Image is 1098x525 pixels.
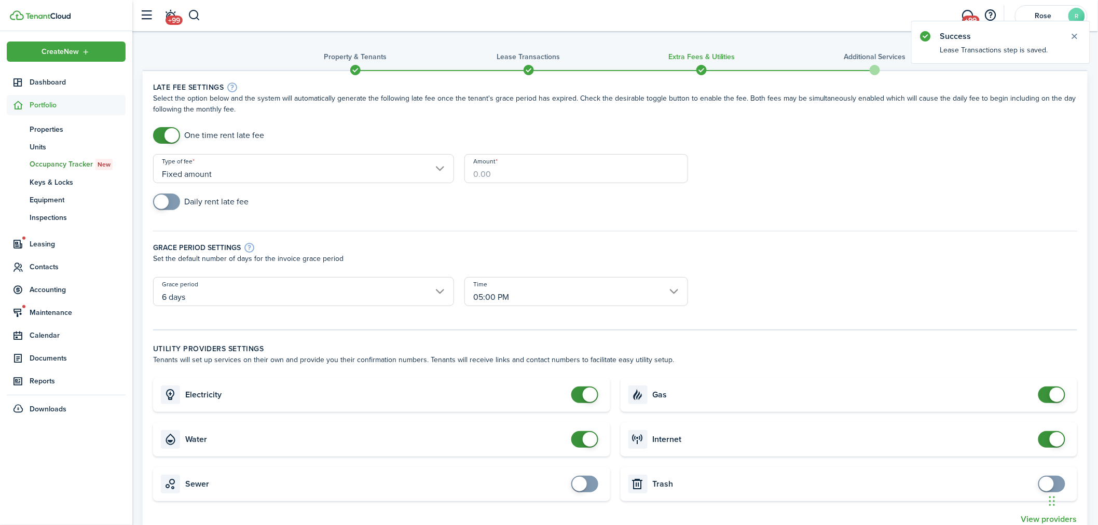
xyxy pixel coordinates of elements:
wizard-step-header-title: Utility providers settings [153,343,1077,354]
span: Occupancy Tracker [30,159,126,170]
card-title: Gas [653,390,1034,399]
span: Calendar [30,330,126,341]
h3: Additional Services [844,51,906,62]
h3: Lease Transactions [497,51,560,62]
card-title: Sewer [185,479,566,489]
iframe: Chat Widget [1046,475,1098,525]
img: TenantCloud [25,13,71,19]
span: Contacts [30,261,126,272]
span: Maintenance [30,307,126,318]
input: Select type [153,154,454,183]
span: +99 [963,16,980,25]
span: Accounting [30,284,126,295]
span: Documents [30,353,126,364]
a: Messaging [958,3,978,29]
button: Search [188,7,201,24]
span: Create New [42,48,79,56]
img: TenantCloud [10,10,24,20]
a: Keys & Locks [7,173,126,191]
h4: Grace period settings [153,242,241,253]
input: 0.00 [464,154,688,183]
span: Portfolio [30,100,126,110]
a: Equipment [7,191,126,209]
span: Dashboard [30,77,126,88]
button: Open sidebar [137,6,157,25]
a: Inspections [7,209,126,226]
span: Rose [1023,12,1064,20]
span: Keys & Locks [30,177,126,188]
input: Select grace period [153,277,454,306]
button: Open resource center [982,7,999,24]
a: Occupancy TrackerNew [7,156,126,173]
h3: Extra fees & Utilities [668,51,735,62]
notify-title: Success [940,30,1060,43]
span: Units [30,142,126,153]
span: Reports [30,376,126,386]
avatar-text: R [1068,8,1085,24]
card-title: Trash [653,479,1034,489]
span: New [98,160,111,169]
input: Select time [464,277,688,306]
button: Open menu [7,42,126,62]
span: Equipment [30,195,126,205]
button: Close notify [1067,29,1082,44]
wizard-step-header-title: Late fee settings [153,81,1077,93]
span: Properties [30,124,126,135]
a: Notifications [161,3,181,29]
span: Inspections [30,212,126,223]
div: Drag [1049,486,1055,517]
span: +99 [166,16,183,25]
a: Reports [7,371,126,391]
p: Set the default number of days for the invoice grace period [153,253,1077,264]
notify-body: Lease Transactions step is saved. [912,45,1090,63]
card-title: Water [185,435,566,444]
a: Dashboard [7,72,126,92]
button: View providers [1021,515,1077,524]
h3: Property & Tenants [324,51,387,62]
span: Leasing [30,239,126,250]
a: Units [7,138,126,156]
card-title: Internet [653,435,1034,444]
wizard-step-header-description: Select the option below and the system will automatically generate the following late fee once th... [153,93,1077,115]
card-title: Electricity [185,390,566,399]
span: Downloads [30,404,66,415]
wizard-step-header-description: Tenants will set up services on their own and provide you their confirmation numbers. Tenants wil... [153,354,1077,365]
a: Properties [7,120,126,138]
